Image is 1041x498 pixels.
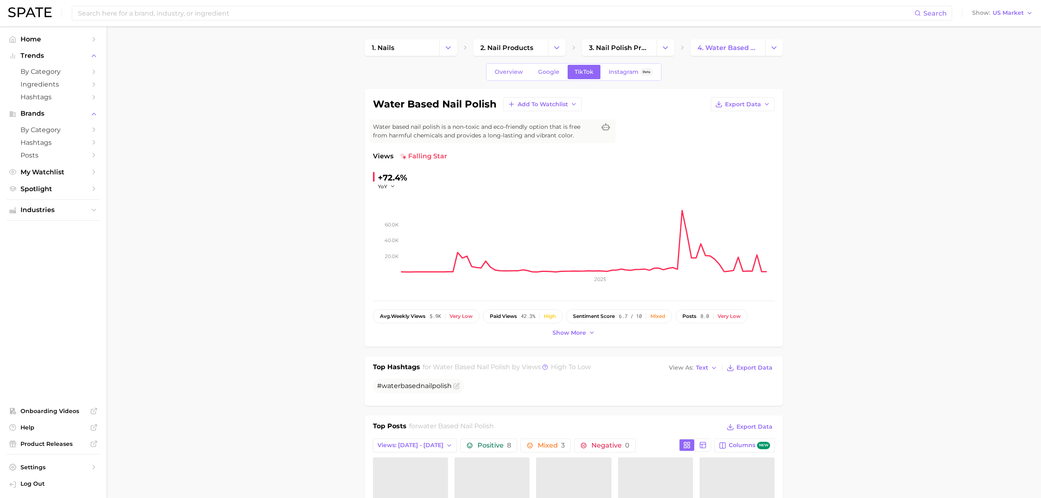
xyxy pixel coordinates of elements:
[378,183,395,190] button: YoY
[433,363,510,371] span: water based nail polish
[490,313,517,319] span: paid views
[377,442,443,449] span: Views: [DATE] - [DATE]
[993,11,1024,15] span: US Market
[575,69,593,75] span: TikTok
[696,366,708,370] span: Text
[538,69,559,75] span: Google
[714,439,775,452] button: Columnsnew
[7,65,100,78] a: by Category
[20,80,86,88] span: Ingredients
[7,107,100,120] button: Brands
[729,442,770,450] span: Columns
[602,65,660,79] a: InstagramBeta
[544,313,556,319] div: High
[561,441,565,449] span: 3
[20,407,86,415] span: Onboarding Videos
[682,313,696,319] span: posts
[20,464,86,471] span: Settings
[7,204,100,216] button: Industries
[400,153,407,160] img: falling star
[7,91,100,103] a: Hashtags
[483,309,563,323] button: paid views42.3%High
[700,313,709,319] span: 8.0
[20,139,86,146] span: Hashtags
[400,151,447,161] span: falling star
[736,364,773,371] span: Export Data
[495,69,523,75] span: Overview
[7,166,100,178] a: My Watchlist
[439,39,457,56] button: Change Category
[373,151,393,161] span: Views
[480,44,533,52] span: 2. nail products
[400,382,420,390] span: based
[548,39,566,56] button: Change Category
[7,136,100,149] a: Hashtags
[568,65,600,79] a: TikTok
[552,329,586,336] span: Show more
[453,383,460,389] button: Flag as miscategorized or irrelevant
[667,363,719,373] button: View AsText
[7,183,100,195] a: Spotlight
[669,366,693,370] span: View As
[725,101,761,108] span: Export Data
[7,33,100,46] a: Home
[380,313,391,319] abbr: average
[20,168,86,176] span: My Watchlist
[625,441,630,449] span: 0
[372,44,394,52] span: 1. nails
[698,44,758,52] span: 4. water based nail polish
[7,421,100,434] a: Help
[7,461,100,473] a: Settings
[385,253,399,259] tspan: 20.0k
[970,8,1035,18] button: ShowUS Market
[643,69,650,75] span: Beta
[477,442,511,449] span: Positive
[488,65,530,79] a: Overview
[385,222,399,228] tspan: 60.0k
[384,237,399,243] tspan: 40.0k
[589,44,650,52] span: 3. nail polish products
[409,421,494,434] h2: for
[380,313,425,319] span: weekly views
[923,9,947,17] span: Search
[550,327,597,338] button: Show more
[20,35,86,43] span: Home
[507,441,511,449] span: 8
[736,423,773,430] span: Export Data
[594,276,606,282] tspan: 2025
[503,97,582,111] button: Add to Watchlist
[20,68,86,75] span: by Category
[7,50,100,62] button: Trends
[473,39,548,56] a: 2. nail products
[591,442,630,449] span: Negative
[650,313,665,319] div: Mixed
[7,123,100,136] a: by Category
[711,97,775,111] button: Export Data
[378,171,407,184] div: +72.4%
[725,421,775,433] button: Export Data
[718,313,741,319] div: Very low
[20,440,86,448] span: Product Releases
[20,52,86,59] span: Trends
[7,438,100,450] a: Product Releases
[582,39,657,56] a: 3. nail polish products
[7,477,100,491] a: Log out. Currently logged in with e-mail sramana_sharma@cotyinc.com.
[420,382,432,390] span: nail
[20,424,86,431] span: Help
[518,101,568,108] span: Add to Watchlist
[450,313,473,319] div: Very low
[20,93,86,101] span: Hashtags
[20,151,86,159] span: Posts
[378,183,387,190] span: YoY
[77,6,914,20] input: Search here for a brand, industry, or ingredient
[619,313,642,319] span: 6.7 / 10
[531,65,566,79] a: Google
[373,309,480,323] button: avg.weekly views5.9kVery low
[418,422,494,430] span: water based nail polish
[566,309,672,323] button: sentiment score6.7 / 10Mixed
[373,123,596,140] span: Water based nail polish is a non-toxic and eco-friendly option that is free from harmful chemical...
[725,362,775,374] button: Export Data
[757,442,770,450] span: new
[8,7,52,17] img: SPATE
[691,39,765,56] a: 4. water based nail polish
